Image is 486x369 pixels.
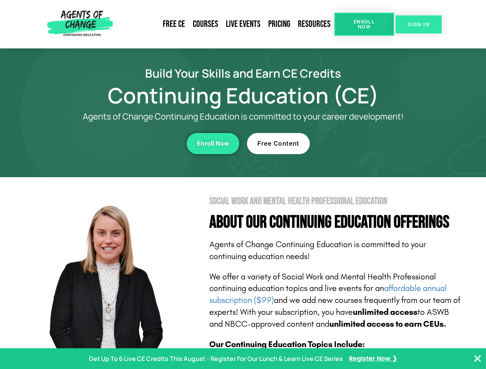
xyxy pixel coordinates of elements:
a: SIGN IN [396,15,442,33]
span: Enroll Now [197,140,229,147]
h2: Build Your Skills and Earn CE Credits [24,68,463,79]
span: Free Content [257,140,299,147]
a: Free CE [159,15,189,33]
span: SIGN IN [408,22,429,27]
a: Enroll Now [334,13,394,36]
a: Pricing [264,15,294,33]
a: Resources [294,15,334,33]
b: unlimited access [353,307,418,317]
h4: About Our Continuing Education Offerings [209,214,463,231]
p: Agents of Change Continuing Education is committed to your career development! [55,112,432,121]
p: We offer a variety of Social Work and Mental Health Professional continuing education topics and ... [209,271,463,330]
h1: Continuing Education (CE) [24,86,463,104]
button: Close Banner [473,354,482,363]
nav: Menu [116,15,334,33]
b: Our Continuing Education Topics Include: [209,339,365,349]
a: Free Content [247,133,310,154]
h2: Social Work and Mental Health Professional Education [209,196,463,206]
a: Enroll Now [187,133,239,154]
p: Get Up To 6 Live CE Credits This August - Register For Our Lunch & Learn Live CE Series [89,353,343,364]
a: Register Now ❯ [349,353,397,364]
span: Enroll Now [347,19,382,29]
b: unlimited access to earn CEUs. [329,319,446,329]
span: Agents of Change Continuing Education is committed to your continuing education needs! [209,239,426,261]
a: Courses [189,15,222,33]
a: Live Events [222,15,264,33]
